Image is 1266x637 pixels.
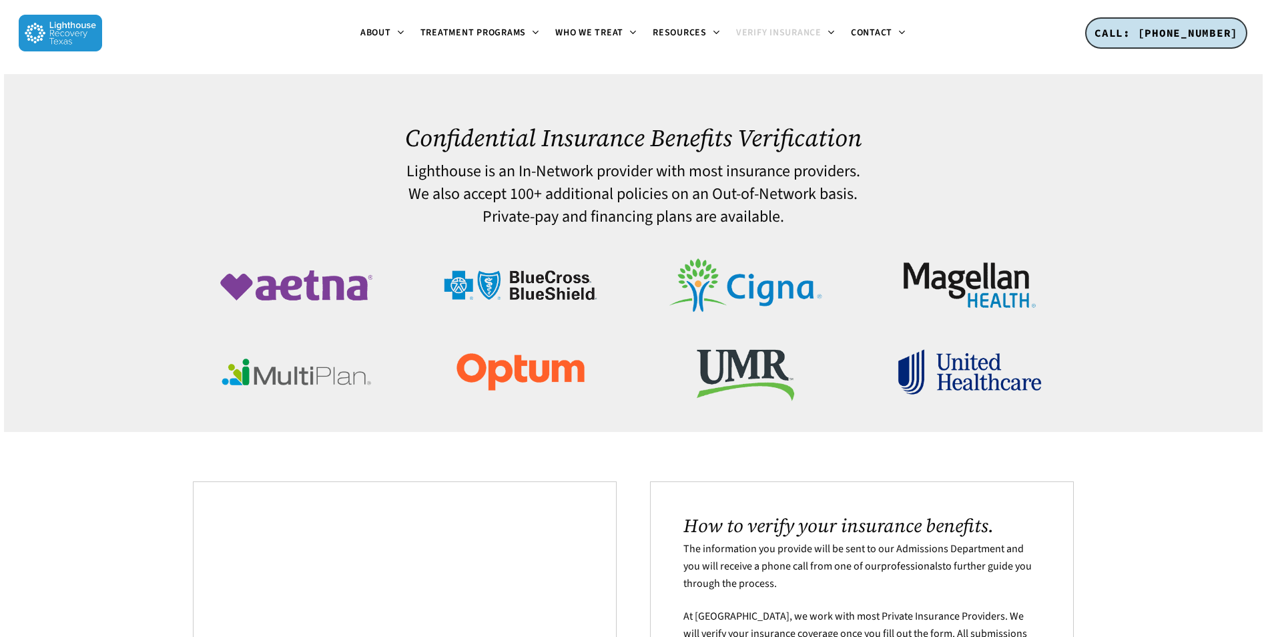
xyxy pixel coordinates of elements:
[1094,26,1238,39] span: CALL: [PHONE_NUMBER]
[645,28,728,39] a: Resources
[547,28,645,39] a: Who We Treat
[728,28,843,39] a: Verify Insurance
[683,541,1039,608] p: The information you provide will be sent to our Admissions Department and you will receive a phon...
[193,208,1073,226] h4: Private-pay and financing plans are available.
[881,559,942,574] a: professionals
[851,26,892,39] span: Contact
[653,26,707,39] span: Resources
[19,15,102,51] img: Lighthouse Recovery Texas
[843,28,914,39] a: Contact
[736,26,822,39] span: Verify Insurance
[1085,17,1247,49] a: CALL: [PHONE_NUMBER]
[193,186,1073,203] h4: We also accept 100+ additional policies on an Out-of-Network basis.
[420,26,527,39] span: Treatment Programs
[555,26,623,39] span: Who We Treat
[683,515,1039,536] h2: How to verify your insurance benefits.
[360,26,391,39] span: About
[193,163,1073,180] h4: Lighthouse is an In-Network provider with most insurance providers.
[193,124,1073,152] h1: Confidential Insurance Benefits Verification
[412,28,548,39] a: Treatment Programs
[352,28,412,39] a: About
